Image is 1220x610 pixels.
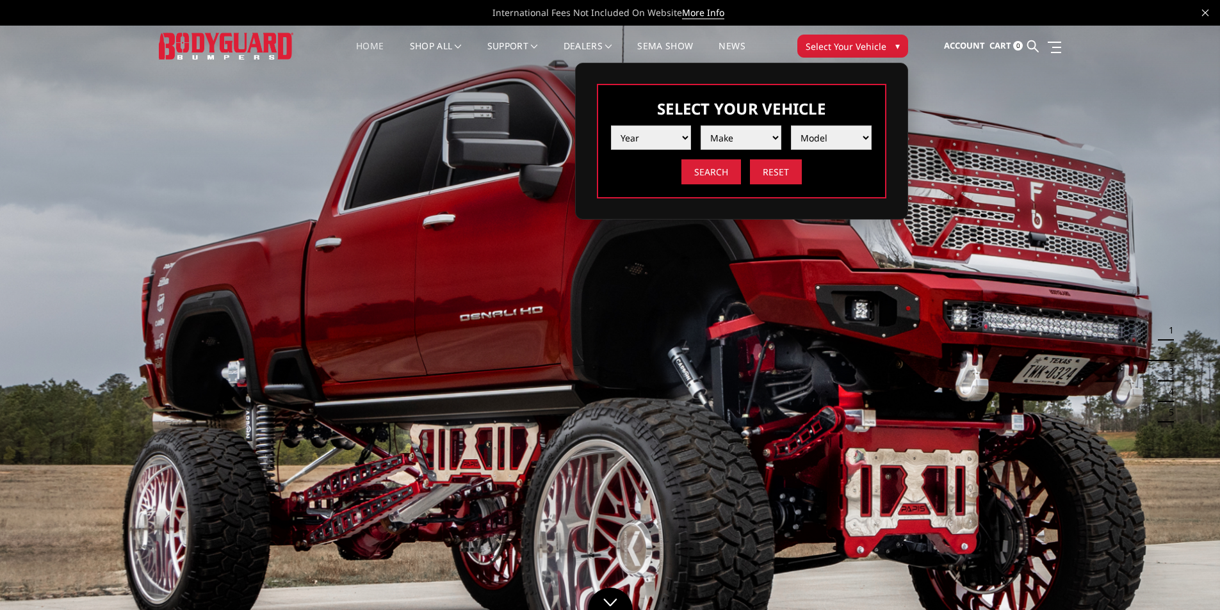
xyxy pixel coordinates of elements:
button: Select Your Vehicle [797,35,908,58]
button: 2 of 5 [1161,341,1174,361]
input: Reset [750,159,802,184]
select: Please select the value from list. [701,125,781,150]
a: Home [356,42,384,67]
a: Account [944,29,985,63]
a: shop all [410,42,462,67]
span: 0 [1013,41,1023,51]
button: 3 of 5 [1161,361,1174,381]
a: News [719,42,745,67]
button: 5 of 5 [1161,402,1174,422]
button: 1 of 5 [1161,320,1174,341]
a: Cart 0 [989,29,1023,63]
h3: Select Your Vehicle [611,98,872,119]
iframe: Chat Widget [1156,549,1220,610]
img: BODYGUARD BUMPERS [159,33,293,59]
a: Click to Down [588,588,633,610]
a: Dealers [564,42,612,67]
input: Search [681,159,741,184]
button: 4 of 5 [1161,381,1174,402]
a: Support [487,42,538,67]
a: SEMA Show [637,42,693,67]
span: Cart [989,40,1011,51]
span: Account [944,40,985,51]
select: Please select the value from list. [611,125,692,150]
span: Select Your Vehicle [806,40,886,53]
span: ▾ [895,39,900,52]
a: More Info [682,6,724,19]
